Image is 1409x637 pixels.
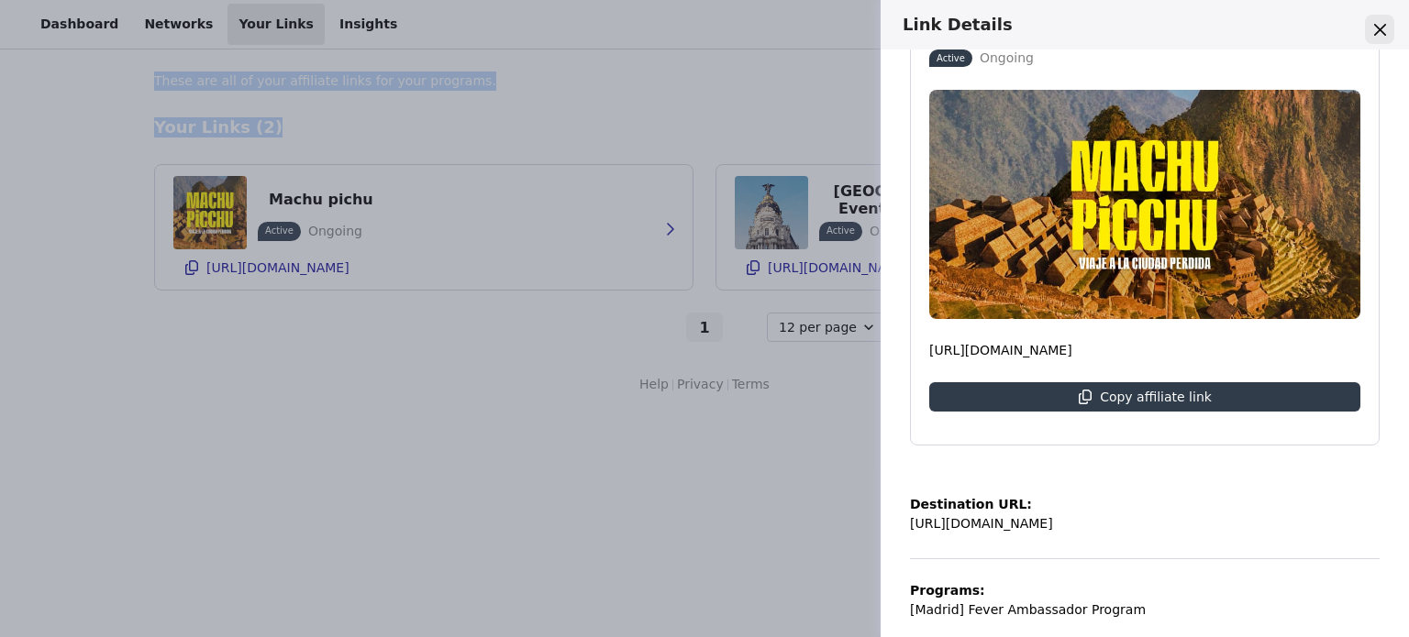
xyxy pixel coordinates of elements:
p: Programs: [910,581,1146,600]
p: [Madrid] Fever Ambassador Program [910,600,1146,620]
p: Ongoing [980,49,1034,68]
p: [URL][DOMAIN_NAME] [910,514,1053,533]
h3: Link Details [903,15,1363,35]
p: [URL][DOMAIN_NAME] [929,341,1360,360]
button: Copy affiliate link [929,382,1360,412]
img: Machu Picchu: Viaje a la Ciudad Perdida - Madrid - Entradas | Fever [929,90,1360,320]
p: Copy affiliate link [1100,390,1212,404]
button: Close [1365,15,1394,44]
p: Destination URL: [910,495,1053,514]
p: Active [937,51,965,65]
